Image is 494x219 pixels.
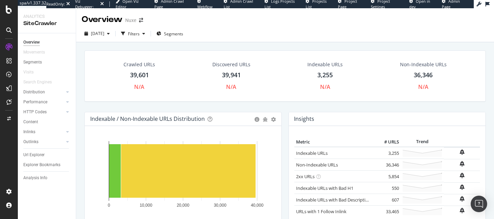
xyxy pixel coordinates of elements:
[460,149,464,155] div: bell-plus
[400,61,447,68] div: Non-Indexable URLs
[134,83,144,91] div: N/A
[263,117,268,122] div: bug
[90,115,205,122] div: Indexable / Non-Indexable URLs Distribution
[460,184,464,190] div: bell-plus
[255,117,259,122] div: circle-info
[197,4,213,9] span: Webflow
[23,118,71,126] a: Content
[296,208,346,215] a: URLs with 1 Follow Inlink
[418,83,428,91] div: N/A
[140,203,152,208] text: 10,000
[23,161,60,169] div: Explorer Bookmarks
[139,18,143,23] div: arrow-right-arrow-left
[401,137,444,147] th: Trend
[271,117,276,122] div: gear
[222,71,241,80] div: 39,941
[296,173,315,180] a: 2xx URLs
[108,203,110,208] text: 0
[23,118,38,126] div: Content
[294,137,373,147] th: Metric
[373,182,401,194] td: 550
[296,185,353,191] a: Indexable URLs with Bad H1
[23,99,47,106] div: Performance
[320,83,330,91] div: N/A
[373,171,401,182] td: 5,854
[460,196,464,201] div: bell-plus
[23,79,59,86] a: Search Engines
[23,161,71,169] a: Explorer Bookmarks
[154,28,186,39] button: Segments
[317,71,333,80] div: 3,255
[128,31,140,37] div: Filters
[373,137,401,147] th: # URLS
[460,161,464,166] div: bell-plus
[23,59,71,66] a: Segments
[460,173,464,178] div: bell-plus
[164,31,183,37] span: Segments
[23,69,40,76] a: Visits
[23,39,71,46] a: Overview
[296,150,328,156] a: Indexable URLs
[23,99,64,106] a: Performance
[82,28,113,39] button: [DATE]
[471,196,487,212] div: Open Intercom Messenger
[23,151,45,159] div: Url Explorer
[23,49,45,56] div: Movements
[23,69,34,76] div: Visits
[23,128,64,136] a: Inlinks
[373,147,401,159] td: 3,255
[373,206,401,217] td: 33,465
[23,89,64,96] a: Distribution
[125,17,136,24] div: Nuxe
[177,203,189,208] text: 20,000
[130,71,149,80] div: 39,601
[23,151,71,159] a: Url Explorer
[23,89,45,96] div: Distribution
[23,59,42,66] div: Segments
[23,174,47,182] div: Analysis Info
[460,208,464,213] div: bell-plus
[373,194,401,206] td: 607
[91,31,104,36] span: 2025 Aug. 21st
[23,20,70,27] div: SiteCrawler
[46,1,65,7] div: ReadOnly:
[214,203,226,208] text: 30,000
[23,108,47,116] div: HTTP Codes
[23,174,71,182] a: Analysis Info
[123,61,155,68] div: Crawled URLs
[82,14,122,25] div: Overview
[294,114,314,124] h4: Insights
[23,49,52,56] a: Movements
[23,138,38,146] div: Outlinks
[307,61,343,68] div: Indexable URLs
[23,138,64,146] a: Outlinks
[118,28,148,39] button: Filters
[226,83,236,91] div: N/A
[251,203,263,208] text: 40,000
[212,61,250,68] div: Discovered URLs
[373,159,401,171] td: 36,346
[23,128,35,136] div: Inlinks
[90,137,276,217] svg: A chart.
[296,197,371,203] a: Indexable URLs with Bad Description
[23,39,40,46] div: Overview
[23,79,52,86] div: Search Engines
[23,14,70,20] div: Analytics
[23,108,64,116] a: HTTP Codes
[296,162,338,168] a: Non-Indexable URLs
[414,71,433,80] div: 36,346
